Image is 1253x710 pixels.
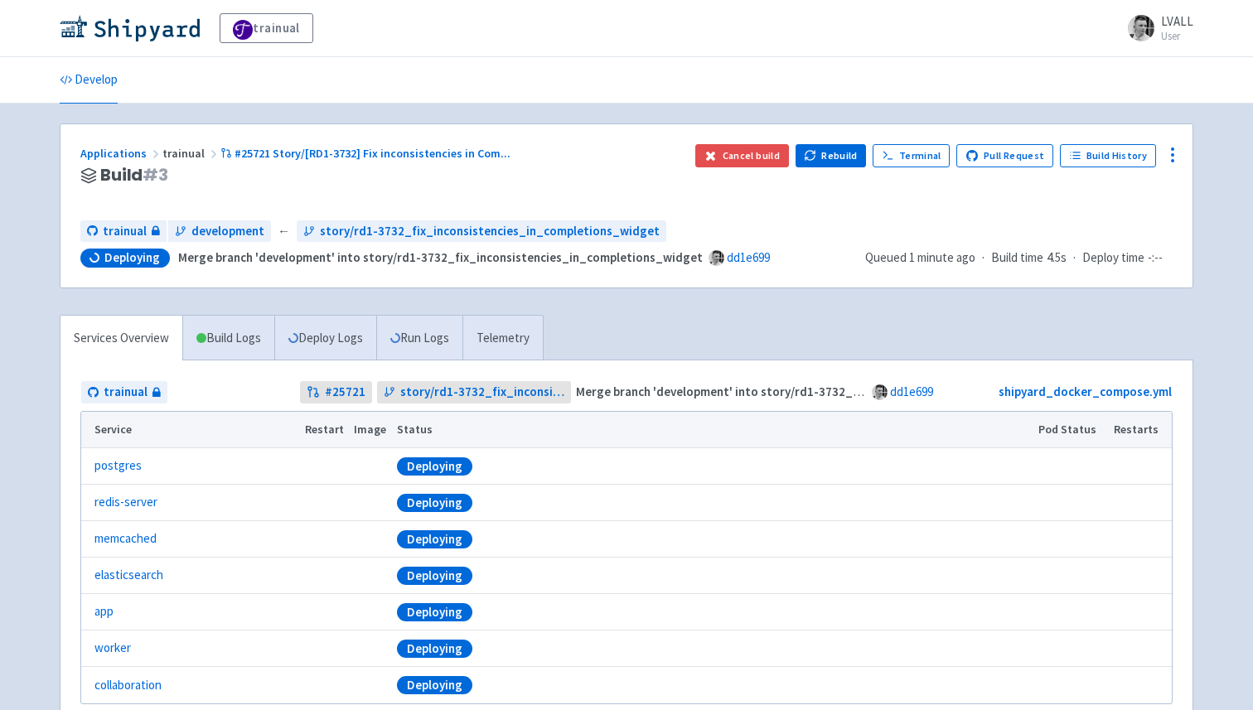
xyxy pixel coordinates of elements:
[796,144,867,167] button: Rebuild
[104,383,148,402] span: trainual
[576,384,1101,399] strong: Merge branch 'development' into story/rd1-3732_fix_inconsistencies_in_completions_widget
[462,316,543,361] a: Telemetry
[400,383,565,402] span: story/rd1-3732_fix_inconsistencies_in_completions_widget
[397,676,472,694] div: Deploying
[162,146,220,161] span: trainual
[397,640,472,658] div: Deploying
[278,222,290,241] span: ←
[392,412,1033,448] th: Status
[81,412,299,448] th: Service
[235,146,510,161] span: #25721 Story/[RD1-3732] Fix inconsistencies in Com ...
[191,222,264,241] span: development
[1148,249,1163,268] span: -:--
[1060,144,1156,167] a: Build History
[178,249,703,265] strong: Merge branch 'development' into story/rd1-3732_fix_inconsistencies_in_completions_widget
[909,249,975,265] time: 1 minute ago
[727,249,770,265] a: dd1e699
[60,15,200,41] img: Shipyard logo
[377,381,572,403] a: story/rd1-3732_fix_inconsistencies_in_completions_widget
[397,603,472,621] div: Deploying
[325,383,365,402] strong: # 25721
[1047,249,1067,268] span: 4.5s
[60,57,118,104] a: Develop
[300,381,372,403] a: #25721
[1161,13,1193,29] span: LVALL
[60,316,182,361] a: Services Overview
[873,144,950,167] a: Terminal
[274,316,376,361] a: Deploy Logs
[81,381,167,403] a: trainual
[991,249,1043,268] span: Build time
[397,530,472,548] div: Deploying
[94,676,162,695] a: collaboration
[297,220,666,243] a: story/rd1-3732_fix_inconsistencies_in_completions_widget
[865,249,1173,268] div: · ·
[168,220,271,243] a: development
[320,222,660,241] span: story/rd1-3732_fix_inconsistencies_in_completions_widget
[94,566,163,585] a: elasticsearch
[999,384,1172,399] a: shipyard_docker_compose.yml
[80,220,167,243] a: trainual
[104,249,160,266] span: Deploying
[100,166,168,185] span: Build
[94,456,142,476] a: postgres
[80,146,162,161] a: Applications
[397,494,472,512] div: Deploying
[220,146,513,161] a: #25721 Story/[RD1-3732] Fix inconsistencies in Com...
[1109,412,1172,448] th: Restarts
[1161,31,1193,41] small: User
[695,144,789,167] button: Cancel build
[94,529,157,548] a: memcached
[94,602,114,621] a: app
[890,384,933,399] a: dd1e699
[397,567,472,585] div: Deploying
[349,412,392,448] th: Image
[1082,249,1144,268] span: Deploy time
[103,222,147,241] span: trainual
[220,13,313,43] a: trainual
[94,639,131,658] a: worker
[94,493,157,512] a: redis-server
[143,163,168,186] span: # 3
[865,249,975,265] span: Queued
[376,316,462,361] a: Run Logs
[1033,412,1109,448] th: Pod Status
[1118,15,1193,41] a: LVALL User
[299,412,349,448] th: Restart
[183,316,274,361] a: Build Logs
[956,144,1053,167] a: Pull Request
[397,457,472,476] div: Deploying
